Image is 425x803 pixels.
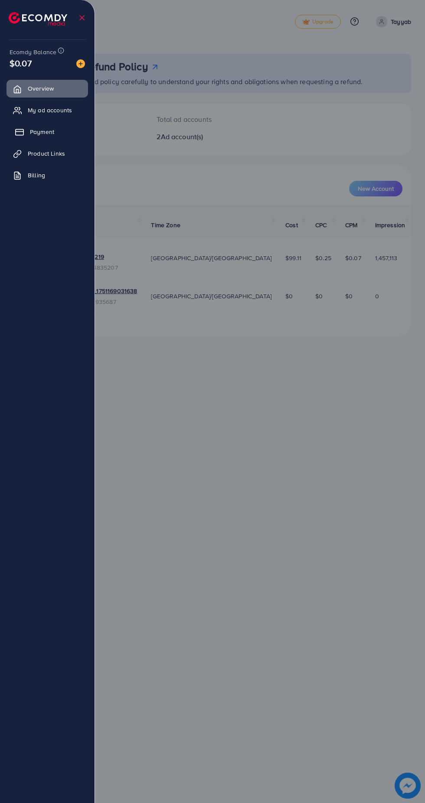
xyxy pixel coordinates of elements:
span: Billing [28,171,45,180]
span: My ad accounts [28,106,72,114]
span: Payment [30,127,54,136]
img: logo [9,12,67,26]
a: Payment [7,123,88,140]
img: image [76,59,85,68]
span: $0.07 [10,57,32,69]
span: Product Links [28,149,65,158]
a: My ad accounts [7,101,88,119]
a: Billing [7,166,88,184]
a: Product Links [7,145,88,162]
span: Ecomdy Balance [10,48,56,56]
span: Overview [28,84,54,93]
a: Overview [7,80,88,97]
